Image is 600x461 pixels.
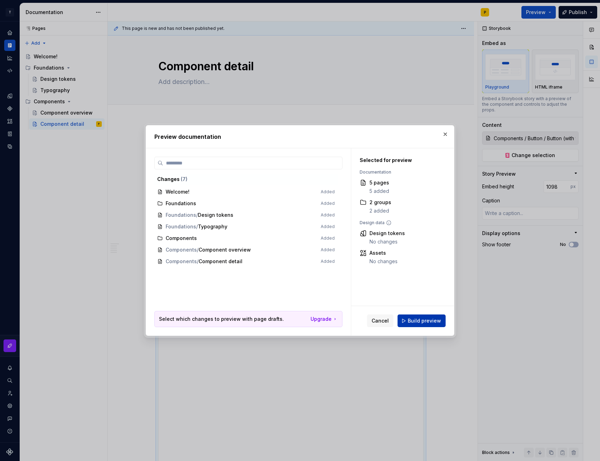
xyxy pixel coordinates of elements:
span: ( 7 ) [181,176,187,182]
div: Design tokens [369,230,405,237]
h2: Preview documentation [154,132,446,141]
div: 5 added [369,188,389,195]
button: Upgrade [311,316,338,323]
button: Cancel [367,314,393,327]
div: Changes [157,176,335,183]
div: 2 groups [369,199,391,206]
div: Design data [360,220,442,226]
button: Build preview [398,314,446,327]
div: Documentation [360,169,442,175]
span: Cancel [372,317,389,324]
span: Build preview [408,317,441,324]
div: No changes [369,258,398,265]
div: No changes [369,238,405,245]
div: 2 added [369,207,391,214]
div: Assets [369,249,398,257]
div: Selected for preview [360,157,442,164]
p: Select which changes to preview with page drafts. [159,316,284,323]
div: 5 pages [369,179,389,186]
